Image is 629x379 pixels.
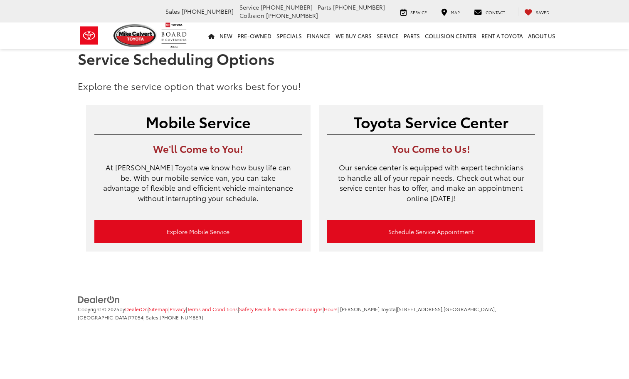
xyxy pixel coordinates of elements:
span: | [186,305,238,312]
p: Explore the service option that works best for you! [78,79,552,92]
span: 77054 [129,314,143,321]
span: | [323,305,338,312]
a: Service [374,22,401,49]
a: Service [394,7,433,16]
span: Saved [536,9,550,15]
span: [PHONE_NUMBER] [266,11,318,20]
a: Explore Mobile Service [94,220,302,243]
span: Contact [486,9,505,15]
img: DealerOn [78,295,120,304]
a: Collision Center [422,22,479,49]
span: Sales [165,7,180,15]
a: Sitemap [149,305,168,312]
p: At [PERSON_NAME] Toyota we know how busy life can be. With our mobile service van, you can take a... [94,162,302,212]
p: Our service center is equipped with expert technicians to handle all of your repair needs. Check ... [327,162,535,212]
span: Map [451,9,460,15]
span: | [PERSON_NAME] Toyota [338,305,396,312]
a: DealerOn [78,295,120,303]
span: [PHONE_NUMBER] [160,314,203,321]
a: Home [206,22,217,49]
span: Parts [318,3,331,11]
span: [GEOGRAPHIC_DATA] [78,314,129,321]
a: Hours [324,305,338,312]
span: | [148,305,168,312]
span: [PHONE_NUMBER] [182,7,234,15]
span: | [238,305,323,312]
a: Specials [274,22,304,49]
span: [GEOGRAPHIC_DATA], [444,305,496,312]
span: [STREET_ADDRESS], [397,305,444,312]
span: Service [410,9,427,15]
a: Safety Recalls & Service Campaigns, Opens in a new tab [239,305,323,312]
h2: Toyota Service Center [327,113,535,130]
span: Copyright © 2025 [78,305,119,312]
a: WE BUY CARS [333,22,374,49]
h1: Service Scheduling Options [78,50,552,67]
a: Parts [401,22,422,49]
a: My Saved Vehicles [518,7,556,16]
span: by [119,305,148,312]
a: New [217,22,235,49]
span: [PHONE_NUMBER] [333,3,385,11]
a: Privacy [170,305,186,312]
span: Collision [239,11,264,20]
a: Map [435,7,466,16]
a: Rent a Toyota [479,22,525,49]
a: Terms and Conditions [187,305,238,312]
a: DealerOn Home Page [125,305,148,312]
h3: You Come to Us! [327,143,535,154]
h2: Mobile Service [94,113,302,130]
span: | Sales: [143,314,203,321]
img: Toyota [74,22,105,49]
h3: We'll Come to You! [94,143,302,154]
a: Finance [304,22,333,49]
span: | [168,305,186,312]
a: About Us [525,22,558,49]
span: Service [239,3,259,11]
a: Pre-Owned [235,22,274,49]
a: Schedule Service Appointment [327,220,535,243]
img: Mike Calvert Toyota [113,24,158,47]
a: Contact [468,7,511,16]
span: [PHONE_NUMBER] [261,3,313,11]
